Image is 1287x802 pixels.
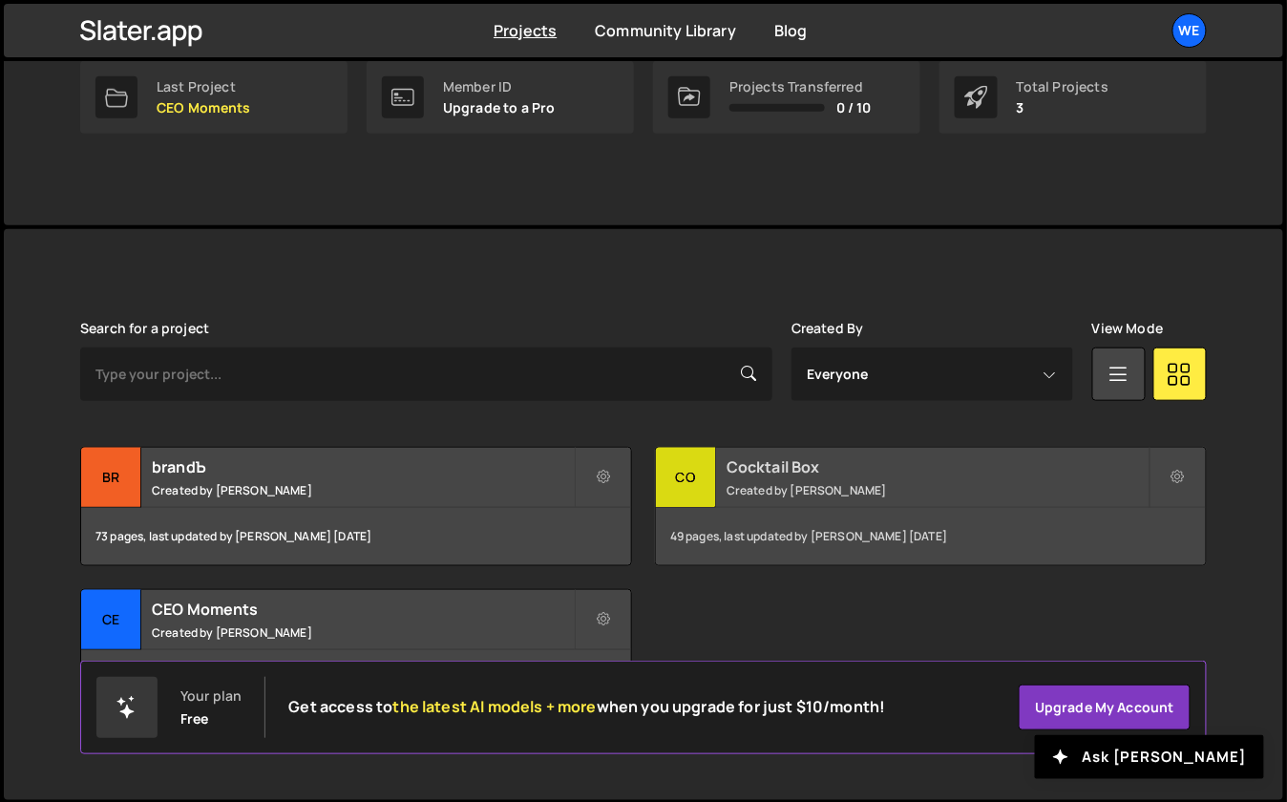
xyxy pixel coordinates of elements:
[595,20,736,41] a: Community Library
[727,456,1149,477] h2: Cocktail Box
[1035,735,1264,779] button: Ask [PERSON_NAME]
[81,448,141,508] div: br
[180,688,242,704] div: Your plan
[80,348,772,401] input: Type your project...
[774,20,808,41] a: Blog
[80,321,209,336] label: Search for a project
[152,599,574,620] h2: CEO Moments
[81,508,631,565] div: 73 pages, last updated by [PERSON_NAME] [DATE]
[81,590,141,650] div: CE
[1172,13,1207,48] a: We
[80,589,632,708] a: CE CEO Moments Created by [PERSON_NAME] 13 pages, last updated by [PERSON_NAME] [DATE]
[393,696,597,717] span: the latest AI models + more
[152,482,574,498] small: Created by [PERSON_NAME]
[443,79,556,95] div: Member ID
[1019,685,1191,730] a: Upgrade my account
[443,100,556,116] p: Upgrade to a Pro
[180,711,209,727] div: Free
[729,79,872,95] div: Projects Transferred
[80,447,632,566] a: br brandЪ Created by [PERSON_NAME] 73 pages, last updated by [PERSON_NAME] [DATE]
[1092,321,1163,336] label: View Mode
[656,448,716,508] div: Co
[1017,79,1108,95] div: Total Projects
[152,456,574,477] h2: brandЪ
[288,698,885,716] h2: Get access to when you upgrade for just $10/month!
[656,508,1206,565] div: 49 pages, last updated by [PERSON_NAME] [DATE]
[157,100,251,116] p: CEO Moments
[494,20,557,41] a: Projects
[157,79,251,95] div: Last Project
[655,447,1207,566] a: Co Cocktail Box Created by [PERSON_NAME] 49 pages, last updated by [PERSON_NAME] [DATE]
[81,650,631,707] div: 13 pages, last updated by [PERSON_NAME] [DATE]
[791,321,864,336] label: Created By
[1017,100,1108,116] p: 3
[727,482,1149,498] small: Created by [PERSON_NAME]
[152,624,574,641] small: Created by [PERSON_NAME]
[836,100,872,116] span: 0 / 10
[80,61,348,134] a: Last Project CEO Moments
